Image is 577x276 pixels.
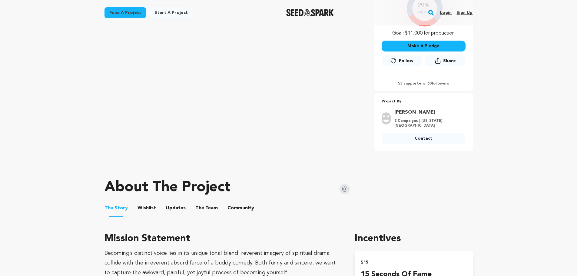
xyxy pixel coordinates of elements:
button: Make A Pledge [382,41,466,52]
a: Start a project [150,7,193,18]
p: Project By [382,98,466,105]
span: Share [425,55,465,69]
a: Goto Kaia Chapman profile [394,109,462,116]
span: Share [443,58,456,64]
img: Seed&Spark Instagram Icon [340,184,350,194]
span: Story [104,205,128,212]
p: 2 Campaigns | [US_STATE], [GEOGRAPHIC_DATA] [394,118,462,128]
img: user.png [382,112,391,125]
span: The [195,205,204,212]
p: 53 supporters | followers [382,81,466,86]
h1: About The Project [104,180,230,195]
span: Updates [166,205,186,212]
button: Share [425,55,465,66]
h2: $15 [361,258,466,267]
span: Community [227,205,254,212]
a: Follow [382,55,422,66]
a: Sign up [456,8,473,18]
span: Follow [399,58,413,64]
a: Contact [382,133,466,144]
h3: Mission Statement [104,231,340,246]
a: Seed&Spark Homepage [286,9,334,16]
a: Fund a project [104,7,146,18]
span: 60 [427,82,432,85]
span: Team [195,205,218,212]
span: The [104,205,113,212]
a: Login [440,8,452,18]
img: Seed&Spark Logo Dark Mode [286,9,334,16]
h1: Incentives [355,231,473,246]
span: Wishlist [138,205,156,212]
